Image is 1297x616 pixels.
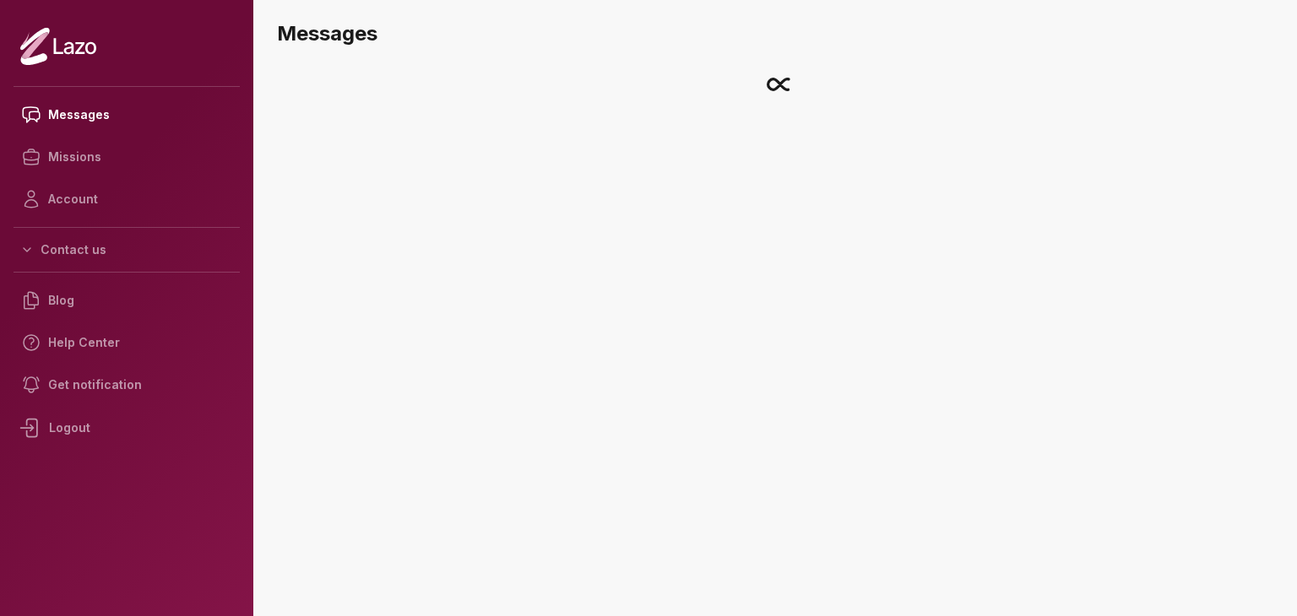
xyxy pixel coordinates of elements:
[14,322,240,364] a: Help Center
[14,178,240,220] a: Account
[14,94,240,136] a: Messages
[14,406,240,450] div: Logout
[14,364,240,406] a: Get notification
[14,136,240,178] a: Missions
[14,279,240,322] a: Blog
[14,235,240,265] button: Contact us
[277,20,1283,47] h3: Messages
